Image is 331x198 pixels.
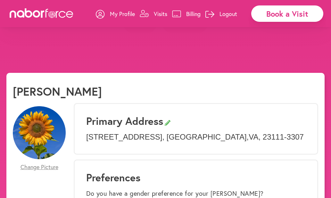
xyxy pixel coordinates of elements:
[219,10,237,18] p: Logout
[172,4,201,23] a: Billing
[13,84,102,98] h1: [PERSON_NAME]
[110,10,135,18] p: My Profile
[86,171,306,184] h1: Preferences
[86,190,264,197] label: Do you have a gender preference for your [PERSON_NAME]?
[96,4,135,23] a: My Profile
[21,164,58,171] span: Change Picture
[86,115,306,127] h3: Primary Address
[205,4,237,23] a: Logout
[154,10,167,18] p: Visits
[186,10,201,18] p: Billing
[251,5,323,22] div: Book a Visit
[140,4,167,23] a: Visits
[13,106,66,159] img: Rdx3SzarTTylRHckv766
[86,133,306,142] p: [STREET_ADDRESS] , [GEOGRAPHIC_DATA] , VA , 23111-3307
